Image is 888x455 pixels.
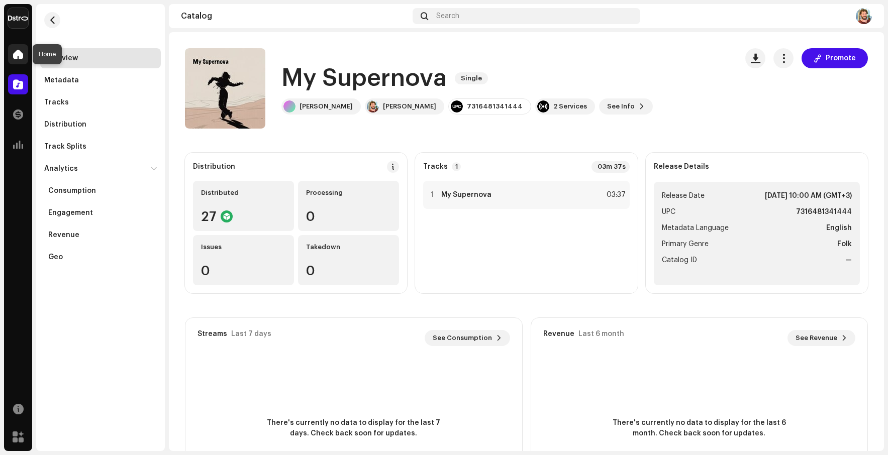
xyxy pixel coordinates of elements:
strong: Tracks [423,163,448,171]
div: Catalog [181,12,409,20]
div: Tracks [44,98,69,106]
div: Issues [201,243,286,251]
div: Geo [48,253,63,261]
span: Primary Genre [662,238,709,250]
div: Consumption [48,187,96,195]
div: [PERSON_NAME] [300,102,353,110]
div: Processing [306,189,391,197]
span: Promote [826,48,856,68]
button: See Info [599,98,653,115]
strong: English [826,222,852,234]
div: Distribution [193,163,235,171]
div: Distributed [201,189,286,197]
span: See Consumption [433,328,492,348]
div: Overview [44,54,78,62]
span: See Info [607,96,635,117]
img: eca19fd4-053f-4839-8bdd-4ff25212dcf6 [367,100,379,112]
div: Streams [198,330,227,338]
re-m-nav-item: Tracks [40,92,161,112]
div: 7316481341444 [467,102,523,110]
span: Catalog ID [662,254,697,266]
div: Metadata [44,76,79,84]
div: Track Splits [44,143,86,151]
re-m-nav-item: Engagement [40,203,161,223]
re-m-nav-item: Consumption [40,181,161,201]
span: Search [436,12,459,20]
re-m-nav-item: Distribution [40,115,161,135]
strong: My Supernova [441,191,491,199]
div: Distribution [44,121,86,129]
strong: Release Details [654,163,709,171]
re-m-nav-item: Geo [40,247,161,267]
re-m-nav-item: Track Splits [40,137,161,157]
div: Takedown [306,243,391,251]
re-m-nav-item: Metadata [40,70,161,90]
button: Promote [802,48,868,68]
span: Release Date [662,190,705,202]
strong: 7316481341444 [796,206,852,218]
strong: — [845,254,852,266]
strong: Folk [837,238,852,250]
span: Single [455,72,488,84]
span: There's currently no data to display for the last 7 days. Check back soon for updates. [263,418,444,439]
div: Revenue [543,330,574,338]
div: Analytics [44,165,78,173]
img: a754eb8e-f922-4056-8001-d1d15cdf72ef [8,8,28,28]
div: 2 Services [553,102,587,110]
div: Engagement [48,209,93,217]
div: Last 6 month [578,330,624,338]
div: [PERSON_NAME] [383,102,436,110]
re-m-nav-dropdown: Analytics [40,159,161,267]
strong: [DATE] 10:00 AM (GMT+3) [765,190,852,202]
button: See Consumption [425,330,510,346]
span: See Revenue [796,328,837,348]
re-m-nav-item: Overview [40,48,161,68]
span: Metadata Language [662,222,729,234]
div: Revenue [48,231,79,239]
span: There's currently no data to display for the last 6 month. Check back soon for updates. [609,418,790,439]
h1: My Supernova [281,62,447,94]
p-badge: 1 [452,162,461,171]
re-m-nav-item: Revenue [40,225,161,245]
span: UPC [662,206,675,218]
div: Last 7 days [231,330,271,338]
div: 03m 37s [591,161,630,173]
img: 597ea4bc-a932-40e2-8291-8e47d2654e5d [856,8,872,24]
button: See Revenue [787,330,855,346]
div: 03:37 [604,189,626,201]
